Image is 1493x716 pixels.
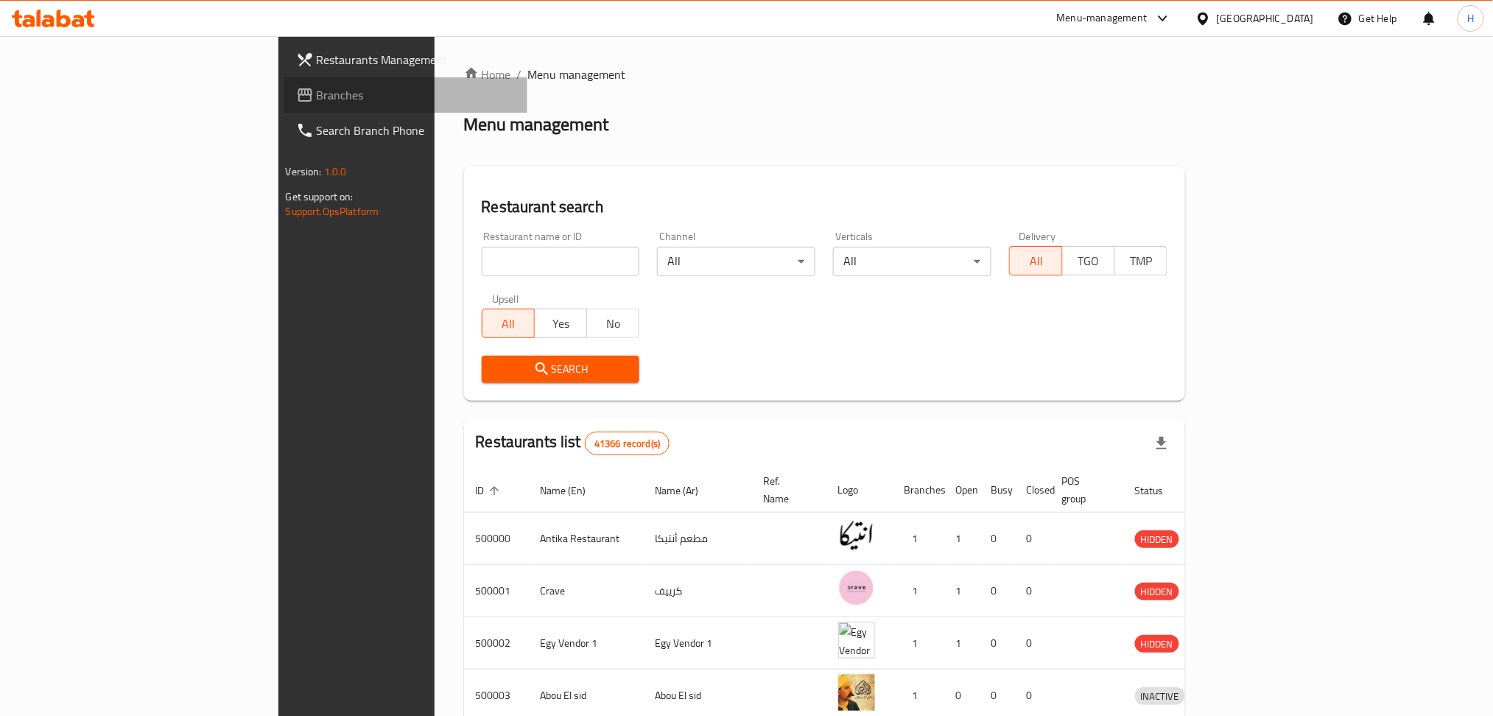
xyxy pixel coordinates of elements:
[492,294,519,304] label: Upsell
[482,309,535,338] button: All
[585,432,670,455] div: Total records count
[493,360,628,379] span: Search
[944,565,980,617] td: 1
[1217,10,1314,27] div: [GEOGRAPHIC_DATA]
[476,431,670,455] h2: Restaurants list
[980,513,1015,565] td: 0
[1062,472,1106,508] span: POS group
[657,247,815,276] div: All
[1135,636,1179,653] span: HIDDEN
[1057,10,1148,27] div: Menu-management
[324,162,347,181] span: 1.0.0
[944,617,980,670] td: 1
[1015,468,1050,513] th: Closed
[528,66,626,83] span: Menu management
[529,617,644,670] td: Egy Vendor 1
[1016,250,1056,272] span: All
[893,617,944,670] td: 1
[586,437,669,451] span: 41366 record(s)
[838,569,875,606] img: Crave
[644,617,752,670] td: Egy Vendor 1
[476,482,504,499] span: ID
[464,113,609,136] h2: Menu management
[1015,513,1050,565] td: 0
[1019,231,1056,242] label: Delivery
[656,482,718,499] span: Name (Ar)
[593,313,633,334] span: No
[541,313,581,334] span: Yes
[944,513,980,565] td: 1
[317,51,516,69] span: Restaurants Management
[1135,687,1185,705] div: INACTIVE
[529,565,644,617] td: Crave
[317,122,516,139] span: Search Branch Phone
[488,313,529,334] span: All
[838,517,875,554] img: Antika Restaurant
[893,513,944,565] td: 1
[534,309,587,338] button: Yes
[1069,250,1109,272] span: TGO
[980,565,1015,617] td: 0
[1009,246,1062,275] button: All
[833,247,991,276] div: All
[317,86,516,104] span: Branches
[529,513,644,565] td: Antika Restaurant
[1144,426,1179,461] div: Export file
[893,468,944,513] th: Branches
[944,468,980,513] th: Open
[482,356,640,383] button: Search
[586,309,639,338] button: No
[644,565,752,617] td: كرييف
[482,247,640,276] input: Search for restaurant name or ID..
[1114,246,1167,275] button: TMP
[482,196,1168,218] h2: Restaurant search
[893,565,944,617] td: 1
[286,162,322,181] span: Version:
[286,202,379,221] a: Support.OpsPlatform
[541,482,605,499] span: Name (En)
[1135,530,1179,548] div: HIDDEN
[838,622,875,659] img: Egy Vendor 1
[980,468,1015,513] th: Busy
[284,42,528,77] a: Restaurants Management
[1121,250,1162,272] span: TMP
[284,113,528,148] a: Search Branch Phone
[826,468,893,513] th: Logo
[1015,617,1050,670] td: 0
[1467,10,1474,27] span: H
[284,77,528,113] a: Branches
[1062,246,1115,275] button: TGO
[1135,583,1179,600] span: HIDDEN
[1135,531,1179,548] span: HIDDEN
[464,66,1186,83] nav: breadcrumb
[1015,565,1050,617] td: 0
[286,187,354,206] span: Get support on:
[1135,688,1185,705] span: INACTIVE
[980,617,1015,670] td: 0
[644,513,752,565] td: مطعم أنتيكا
[1135,482,1183,499] span: Status
[1135,635,1179,653] div: HIDDEN
[764,472,809,508] span: Ref. Name
[838,674,875,711] img: Abou El sid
